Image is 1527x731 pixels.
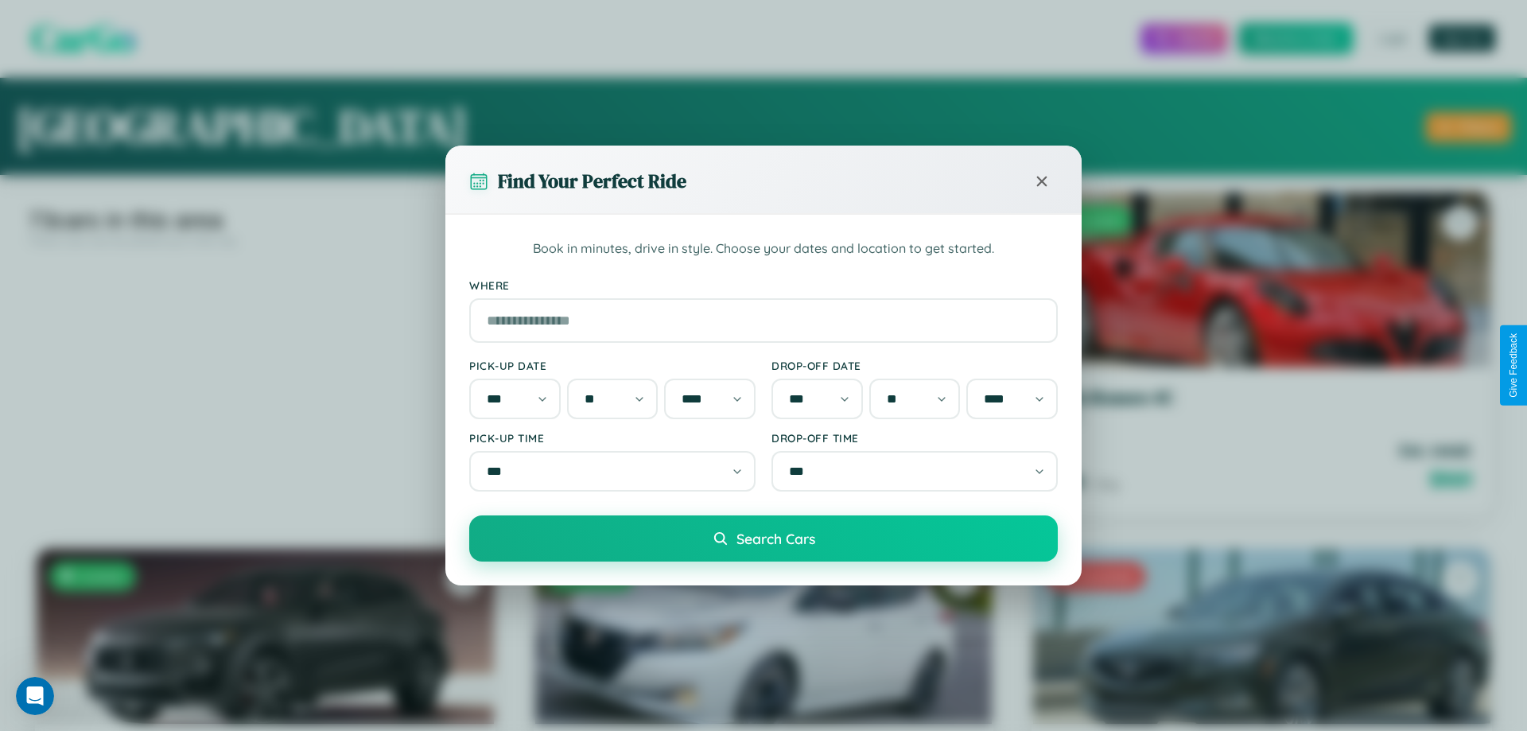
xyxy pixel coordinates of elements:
[736,530,815,547] span: Search Cars
[771,359,1058,372] label: Drop-off Date
[771,431,1058,445] label: Drop-off Time
[469,359,756,372] label: Pick-up Date
[498,168,686,194] h3: Find Your Perfect Ride
[469,431,756,445] label: Pick-up Time
[469,278,1058,292] label: Where
[469,515,1058,562] button: Search Cars
[469,239,1058,259] p: Book in minutes, drive in style. Choose your dates and location to get started.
